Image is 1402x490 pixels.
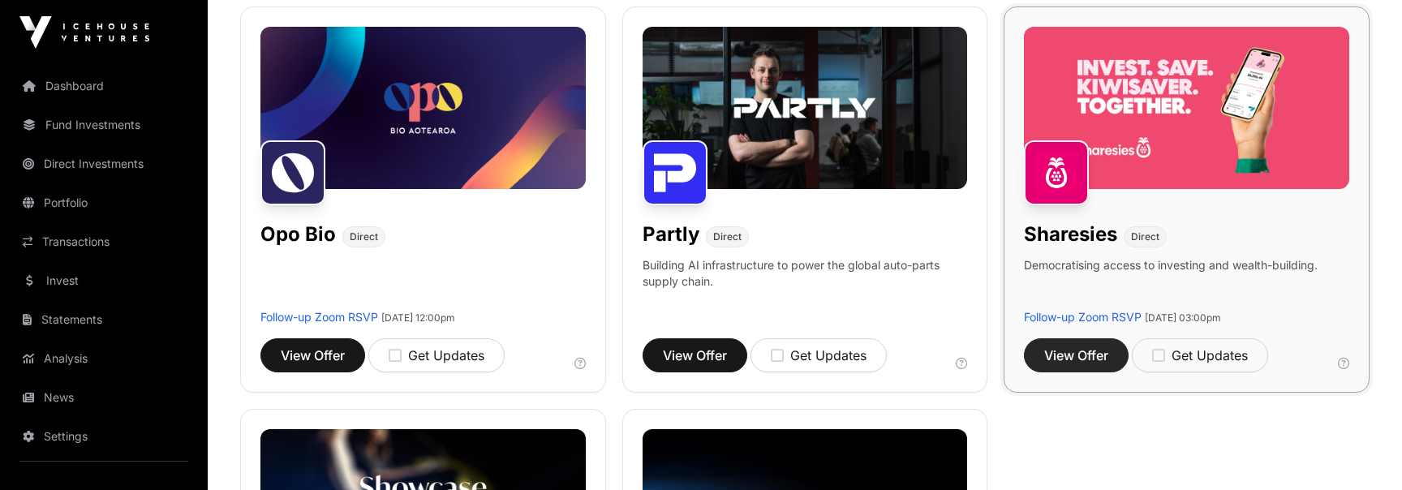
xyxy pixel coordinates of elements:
[1131,230,1159,243] span: Direct
[663,346,727,365] span: View Offer
[643,27,968,189] img: Partly-Banner.jpg
[13,107,195,143] a: Fund Investments
[13,263,195,299] a: Invest
[1024,257,1318,309] p: Democratising access to investing and wealth-building.
[713,230,742,243] span: Direct
[771,346,867,365] div: Get Updates
[368,338,505,372] button: Get Updates
[1132,338,1268,372] button: Get Updates
[1024,140,1089,205] img: Sharesies
[350,230,378,243] span: Direct
[1024,310,1142,324] a: Follow-up Zoom RSVP
[260,338,365,372] button: View Offer
[643,140,707,205] img: Partly
[1024,27,1349,189] img: Sharesies-Banner.jpg
[1024,221,1117,247] h1: Sharesies
[1044,346,1108,365] span: View Offer
[381,312,455,324] span: [DATE] 12:00pm
[1024,338,1129,372] button: View Offer
[13,224,195,260] a: Transactions
[13,380,195,415] a: News
[13,68,195,104] a: Dashboard
[1145,312,1221,324] span: [DATE] 03:00pm
[389,346,484,365] div: Get Updates
[260,140,325,205] img: Opo Bio
[260,221,336,247] h1: Opo Bio
[13,185,195,221] a: Portfolio
[13,146,195,182] a: Direct Investments
[13,419,195,454] a: Settings
[13,341,195,376] a: Analysis
[13,302,195,337] a: Statements
[1152,346,1248,365] div: Get Updates
[750,338,887,372] button: Get Updates
[643,257,968,309] p: Building AI infrastructure to power the global auto-parts supply chain.
[260,27,586,189] img: Opo-Bio-Banner.jpg
[19,16,149,49] img: Icehouse Ventures Logo
[643,338,747,372] button: View Offer
[643,221,699,247] h1: Partly
[281,346,345,365] span: View Offer
[1321,412,1402,490] iframe: Chat Widget
[260,310,378,324] a: Follow-up Zoom RSVP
